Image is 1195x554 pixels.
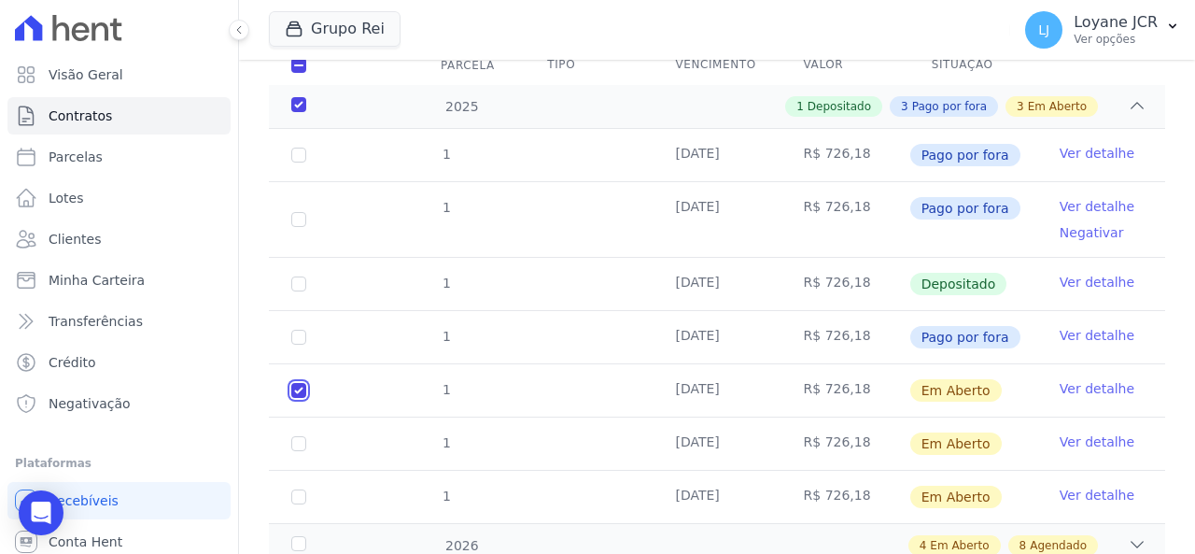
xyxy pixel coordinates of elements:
td: [DATE] [653,418,780,470]
td: [DATE] [653,129,780,181]
td: R$ 726,18 [781,182,909,257]
span: Parcelas [49,148,103,166]
a: Ver detalhe [1060,197,1134,216]
span: 1 [441,147,451,162]
td: R$ 726,18 [781,471,909,523]
button: Grupo Rei [269,11,401,47]
td: [DATE] [653,182,780,257]
span: LJ [1038,23,1049,36]
a: Crédito [7,344,231,381]
div: Plataformas [15,452,223,475]
input: default [291,436,306,451]
span: Pago por fora [912,98,987,115]
span: Em Aberto [910,379,1002,402]
span: Pago por fora [910,326,1020,348]
span: Pago por fora [910,144,1020,166]
input: Só é possível selecionar pagamentos em aberto [291,277,306,291]
th: Valor [781,46,909,85]
span: 1 [796,98,804,115]
span: 8 [1019,537,1027,554]
input: default [291,383,306,398]
span: Transferências [49,312,143,331]
a: Negativação [7,385,231,422]
td: R$ 726,18 [781,311,909,363]
a: Minha Carteira [7,262,231,299]
a: Visão Geral [7,56,231,93]
span: Crédito [49,353,96,372]
td: [DATE] [653,311,780,363]
span: 4 [920,537,927,554]
a: Ver detalhe [1060,144,1134,163]
span: Negativação [49,394,131,413]
span: Contratos [49,107,112,125]
a: Ver detalhe [1060,326,1134,345]
a: Ver detalhe [1060,486,1134,504]
td: R$ 726,18 [781,129,909,181]
th: Vencimento [653,46,780,85]
button: LJ Loyane JCR Ver opções [1010,4,1195,56]
p: Ver opções [1074,32,1158,47]
span: Visão Geral [49,65,123,84]
p: Loyane JCR [1074,13,1158,32]
span: 1 [441,489,451,504]
span: Em Aberto [910,433,1002,455]
td: [DATE] [653,258,780,310]
a: Ver detalhe [1060,273,1134,291]
input: Só é possível selecionar pagamentos em aberto [291,330,306,345]
span: 1 [441,382,451,397]
span: Em Aberto [1028,98,1087,115]
span: 1 [441,329,451,344]
span: Recebíveis [49,491,119,510]
input: default [291,490,306,504]
a: Ver detalhe [1060,433,1134,451]
span: Agendado [1030,537,1087,554]
span: Em Aberto [910,486,1002,508]
span: Em Aberto [930,537,989,554]
a: Transferências [7,303,231,340]
a: Lotes [7,179,231,217]
span: Clientes [49,230,101,249]
span: Lotes [49,189,84,207]
td: R$ 726,18 [781,364,909,417]
a: Recebíveis [7,482,231,519]
a: Negativar [1060,225,1124,240]
span: 3 [1017,98,1024,115]
span: Depositado [808,98,871,115]
div: Parcela [418,47,517,84]
span: Minha Carteira [49,271,145,290]
div: Open Intercom Messenger [19,490,63,535]
th: Tipo [525,46,653,85]
span: 3 [901,98,908,115]
th: Situação [909,46,1037,85]
input: Só é possível selecionar pagamentos em aberto [291,148,306,163]
td: [DATE] [653,364,780,417]
td: R$ 726,18 [781,418,909,470]
span: Depositado [910,273,1007,295]
span: 1 [441,276,451,291]
td: R$ 726,18 [781,258,909,310]
a: Ver detalhe [1060,379,1134,398]
span: 1 [441,435,451,450]
a: Parcelas [7,138,231,176]
span: Pago por fora [910,197,1020,220]
a: Clientes [7,220,231,258]
input: Só é possível selecionar pagamentos em aberto [291,212,306,227]
a: Contratos [7,97,231,135]
span: 1 [441,200,451,215]
td: [DATE] [653,471,780,523]
span: Conta Hent [49,533,122,551]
